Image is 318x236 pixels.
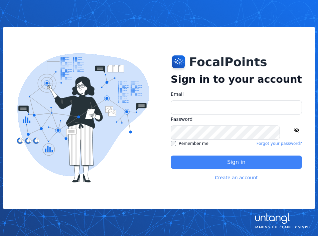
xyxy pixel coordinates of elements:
label: Password [171,116,302,123]
a: Forgot your password? [257,141,302,146]
h2: Sign in to your account [171,73,302,85]
label: Remember me [171,141,208,146]
label: Email [171,91,302,98]
a: Create an account [215,174,258,181]
h1: FocalPoints [189,55,267,69]
input: Remember me [171,141,176,146]
button: Sign in [171,156,302,169]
